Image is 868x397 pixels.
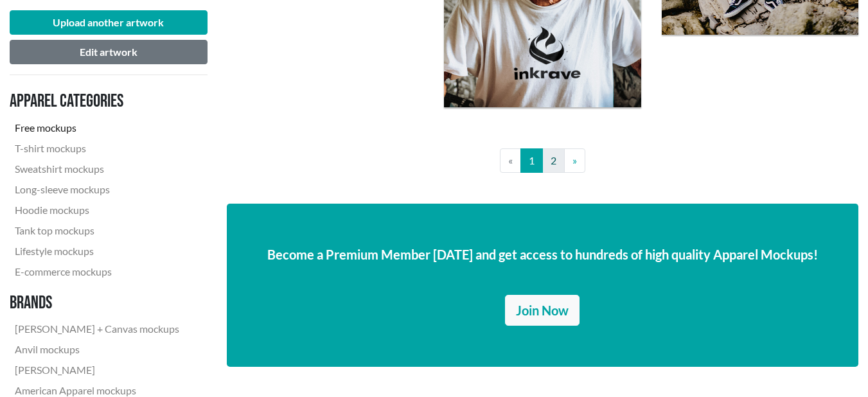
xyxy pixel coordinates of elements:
p: Become a Premium Member [DATE] and get access to hundreds of high quality Apparel Mockups! [247,245,838,264]
a: E-commerce mockups [10,261,184,282]
a: [PERSON_NAME] + Canvas mockups [10,319,184,339]
span: » [572,154,577,166]
a: Long-sleeve mockups [10,179,184,200]
h3: Brands [10,292,184,314]
a: 1 [520,148,543,173]
a: [PERSON_NAME] [10,360,184,380]
a: Tank top mockups [10,220,184,241]
a: T-shirt mockups [10,138,184,159]
a: 2 [542,148,565,173]
a: Anvil mockups [10,339,184,360]
h3: Apparel categories [10,91,184,112]
a: Sweatshirt mockups [10,159,184,179]
a: Free mockups [10,118,184,138]
a: Join Now [505,295,580,326]
a: Lifestyle mockups [10,241,184,261]
button: Upload another artwork [10,10,208,35]
a: Hoodie mockups [10,200,184,220]
button: Edit artwork [10,40,208,64]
